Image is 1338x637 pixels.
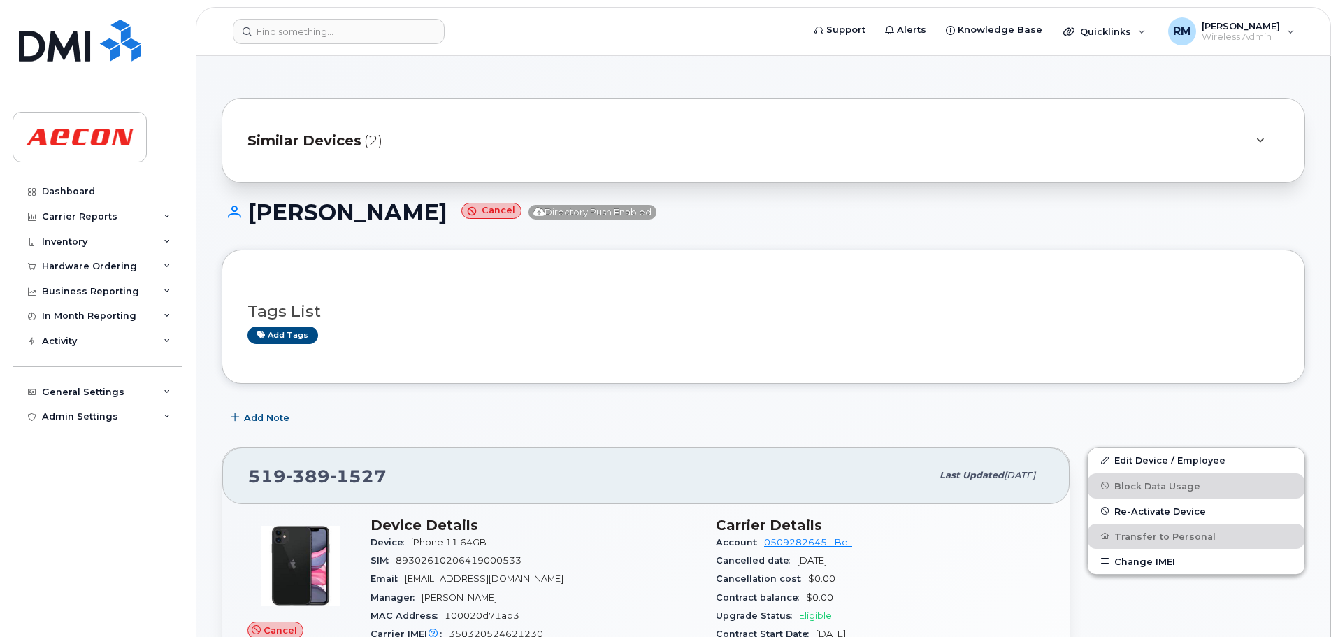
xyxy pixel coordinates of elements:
[259,524,343,608] img: iPhone_11.jpg
[445,610,519,621] span: 100020d71ab3
[1088,524,1304,549] button: Transfer to Personal
[716,592,806,603] span: Contract balance
[396,555,521,566] span: 89302610206419000533
[808,573,835,584] span: $0.00
[1114,506,1206,516] span: Re-Activate Device
[1088,473,1304,499] button: Block Data Usage
[716,573,808,584] span: Cancellation cost
[528,205,656,220] span: Directory Push Enabled
[364,131,382,151] span: (2)
[461,203,521,219] small: Cancel
[371,517,699,534] h3: Device Details
[940,470,1004,480] span: Last updated
[371,555,396,566] span: SIM
[286,466,330,487] span: 389
[1088,499,1304,524] button: Re-Activate Device
[371,537,411,547] span: Device
[244,411,289,424] span: Add Note
[405,573,563,584] span: [EMAIL_ADDRESS][DOMAIN_NAME]
[264,624,297,637] span: Cancel
[799,610,832,621] span: Eligible
[422,592,497,603] span: [PERSON_NAME]
[248,466,387,487] span: 519
[371,573,405,584] span: Email
[247,327,318,344] a: Add tags
[1004,470,1035,480] span: [DATE]
[716,537,764,547] span: Account
[247,303,1279,320] h3: Tags List
[222,405,301,430] button: Add Note
[806,592,833,603] span: $0.00
[247,131,361,151] span: Similar Devices
[371,592,422,603] span: Manager
[1088,448,1304,473] a: Edit Device / Employee
[371,610,445,621] span: MAC Address
[716,517,1044,534] h3: Carrier Details
[222,200,1305,224] h1: [PERSON_NAME]
[716,610,799,621] span: Upgrade Status
[411,537,487,547] span: iPhone 11 64GB
[797,555,827,566] span: [DATE]
[330,466,387,487] span: 1527
[1088,549,1304,574] button: Change IMEI
[764,537,852,547] a: 0509282645 - Bell
[716,555,797,566] span: Cancelled date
